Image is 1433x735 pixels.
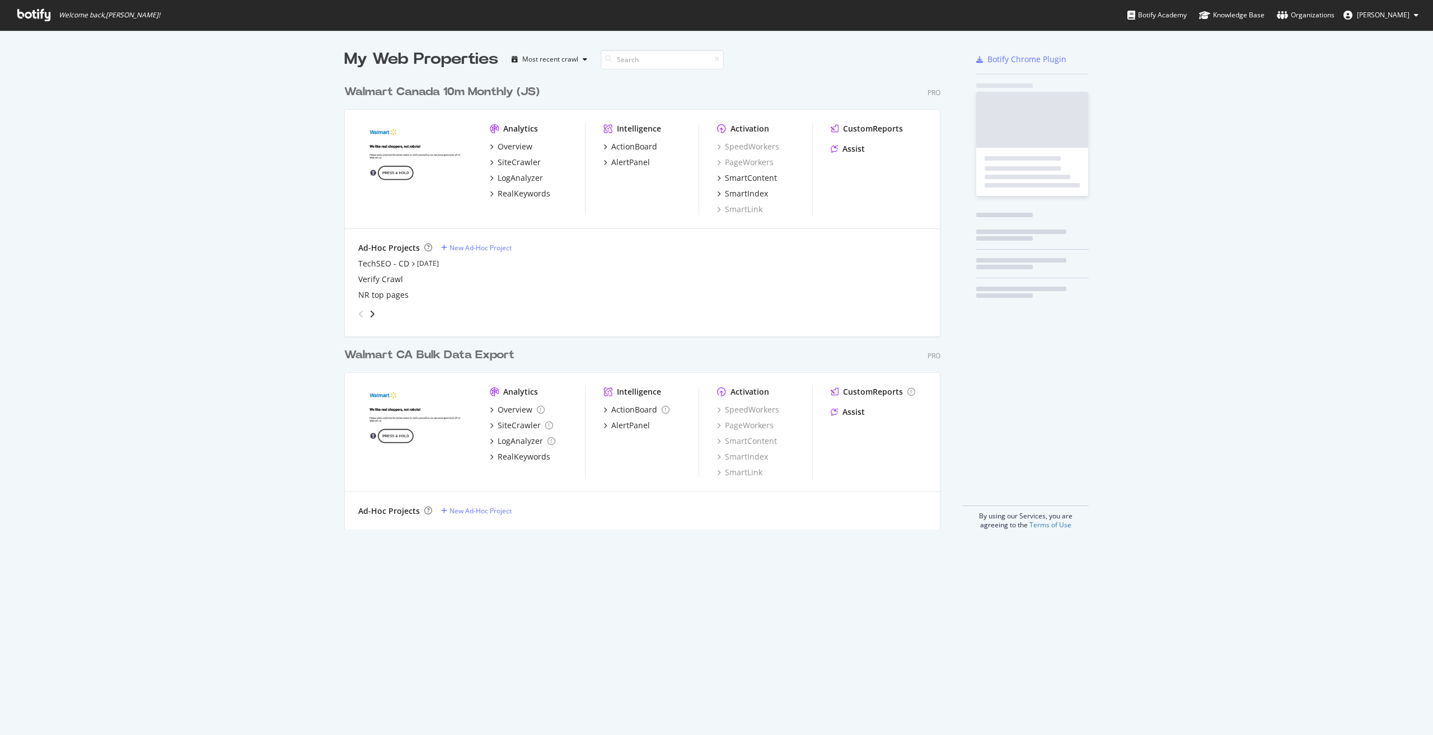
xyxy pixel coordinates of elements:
div: SiteCrawler [498,420,541,431]
div: grid [344,71,949,530]
div: Ad-Hoc Projects [358,242,420,254]
a: SmartIndex [717,188,768,199]
div: RealKeywords [498,451,550,462]
div: Ad-Hoc Projects [358,505,420,517]
div: Assist [842,406,865,418]
div: Most recent crawl [522,56,578,63]
a: RealKeywords [490,188,550,199]
a: TechSEO - CD [358,258,409,269]
a: LogAnalyzer [490,436,555,447]
button: [PERSON_NAME] [1334,6,1427,24]
div: Analytics [503,386,538,397]
a: SiteCrawler [490,420,553,431]
input: Search [601,50,724,69]
a: Walmart Canada 10m Monthly (JS) [344,84,544,100]
div: angle-left [354,305,368,323]
div: CustomReports [843,386,903,397]
div: RealKeywords [498,188,550,199]
div: New Ad-Hoc Project [449,506,512,516]
a: Walmart CA Bulk Data Export [344,347,519,363]
div: SmartContent [725,172,777,184]
div: Overview [498,404,532,415]
div: Botify Academy [1127,10,1187,21]
a: SmartIndex [717,451,768,462]
div: Activation [730,386,769,397]
a: New Ad-Hoc Project [441,506,512,516]
a: SpeedWorkers [717,141,779,152]
a: [DATE] [417,259,439,268]
a: CustomReports [831,123,903,134]
a: PageWorkers [717,157,774,168]
a: LogAnalyzer [490,172,543,184]
a: AlertPanel [603,157,650,168]
div: CustomReports [843,123,903,134]
div: Activation [730,123,769,134]
div: Walmart Canada 10m Monthly (JS) [344,84,540,100]
a: SmartContent [717,436,777,447]
a: Overview [490,141,532,152]
div: Intelligence [617,123,661,134]
div: Organizations [1277,10,1334,21]
a: Assist [831,406,865,418]
span: Welcome back, [PERSON_NAME] ! [59,11,160,20]
div: ActionBoard [611,404,657,415]
div: Assist [842,143,865,155]
div: AlertPanel [611,420,650,431]
a: SmartLink [717,467,762,478]
a: ActionBoard [603,141,657,152]
div: AlertPanel [611,157,650,168]
div: Analytics [503,123,538,134]
a: Assist [831,143,865,155]
a: AlertPanel [603,420,650,431]
div: SmartIndex [725,188,768,199]
div: Overview [498,141,532,152]
a: Terms of Use [1029,520,1071,530]
a: SmartContent [717,172,777,184]
div: Botify Chrome Plugin [987,54,1066,65]
a: Overview [490,404,545,415]
img: walmartsecondary.ca [358,386,472,477]
a: PageWorkers [717,420,774,431]
a: Botify Chrome Plugin [976,54,1066,65]
button: Most recent crawl [507,50,592,68]
a: SmartLink [717,204,762,215]
div: Walmart CA Bulk Data Export [344,347,514,363]
div: By using our Services, you are agreeing to the [962,505,1089,530]
a: SiteCrawler [490,157,541,168]
a: SpeedWorkers [717,404,779,415]
div: Knowledge Base [1199,10,1265,21]
span: Costa Dallis [1357,10,1409,20]
div: My Web Properties [344,48,498,71]
div: angle-right [368,308,376,320]
div: ActionBoard [611,141,657,152]
a: NR top pages [358,289,409,301]
div: LogAnalyzer [498,436,543,447]
a: CustomReports [831,386,915,397]
div: Pro [928,351,940,361]
div: LogAnalyzer [498,172,543,184]
a: New Ad-Hoc Project [441,243,512,252]
a: RealKeywords [490,451,550,462]
div: New Ad-Hoc Project [449,243,512,252]
div: Pro [928,88,940,97]
a: Verify Crawl [358,274,403,285]
div: Intelligence [617,386,661,397]
div: SiteCrawler [498,157,541,168]
img: walmart.ca [358,123,472,214]
a: ActionBoard [603,404,669,415]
